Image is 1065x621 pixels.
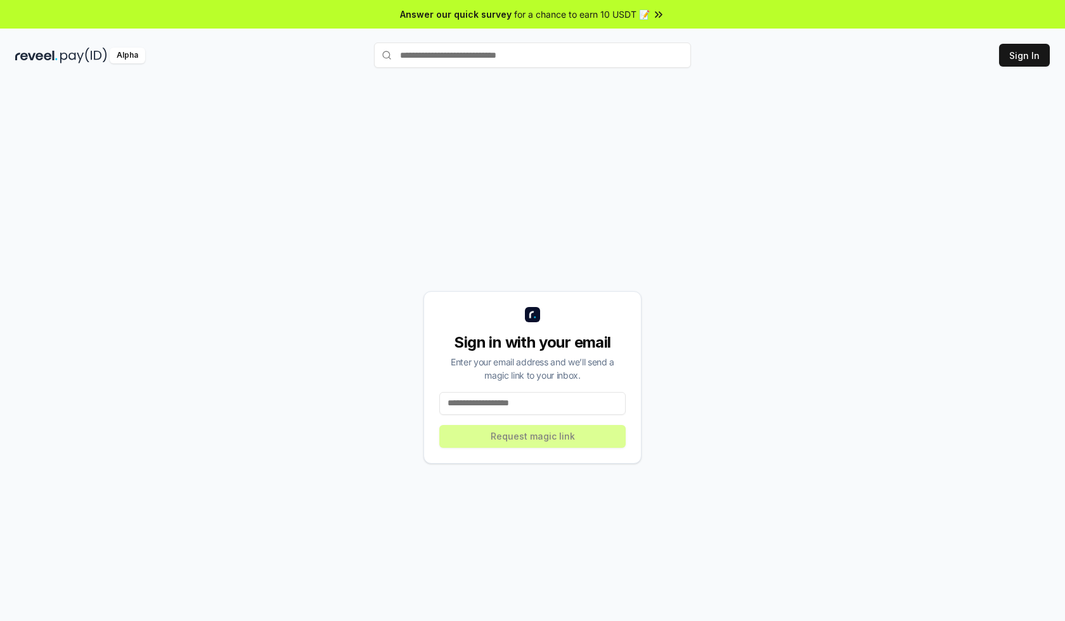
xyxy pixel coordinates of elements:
[999,44,1050,67] button: Sign In
[400,8,512,21] span: Answer our quick survey
[15,48,58,63] img: reveel_dark
[525,307,540,322] img: logo_small
[110,48,145,63] div: Alpha
[514,8,650,21] span: for a chance to earn 10 USDT 📝
[439,355,626,382] div: Enter your email address and we’ll send a magic link to your inbox.
[439,332,626,353] div: Sign in with your email
[60,48,107,63] img: pay_id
